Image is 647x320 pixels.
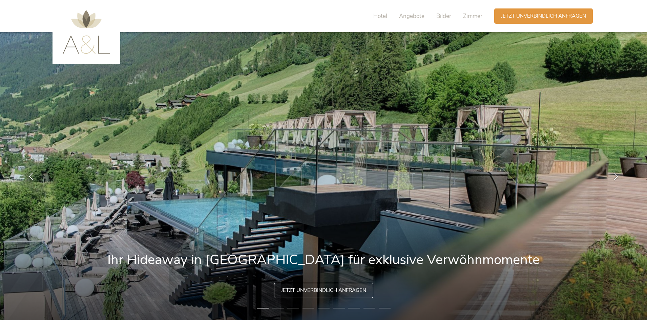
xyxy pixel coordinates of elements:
span: Bilder [436,12,451,20]
span: Hotel [373,12,387,20]
span: Angebote [399,12,424,20]
span: Zimmer [463,12,482,20]
span: Jetzt unverbindlich anfragen [501,13,586,20]
img: AMONTI & LUNARIS Wellnessresort [63,10,110,54]
span: Jetzt unverbindlich anfragen [281,287,366,294]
